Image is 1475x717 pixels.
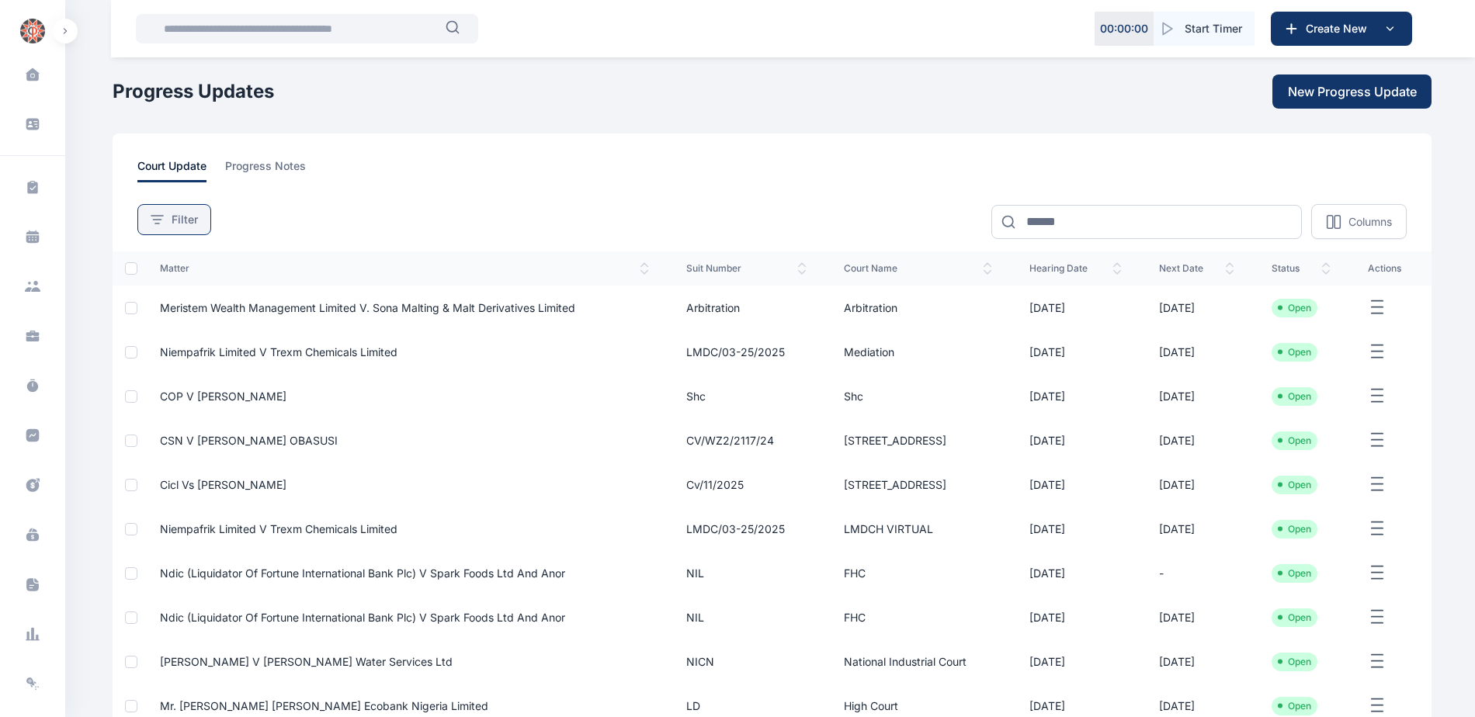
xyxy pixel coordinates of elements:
td: LMDC/03-25/2025 [668,507,825,551]
span: Filter [172,212,198,227]
li: Open [1278,479,1311,491]
a: Meristem Wealth Management Limited v. Sona Malting & Malt Derivatives Limited [160,301,575,314]
span: actions [1368,262,1413,275]
td: [DATE] [1140,418,1253,462]
p: 00 : 00 : 00 [1100,21,1148,36]
a: Ndic (Liquidator Of Fortune International Bank Plc) V Spark Foods Ltd And Anor [160,611,565,624]
button: Start Timer [1154,12,1255,46]
li: Open [1278,390,1311,403]
span: status [1272,262,1331,275]
li: Open [1278,435,1311,447]
td: NICN [668,639,825,684]
span: New Progress Update [1288,82,1417,101]
li: Open [1278,523,1311,535]
td: LMDC/03-25/2025 [668,330,825,374]
a: Ndic (Liquidator Of Fortune International Bank Plc) V Spark Foods Ltd And Anor [160,566,565,580]
td: [DATE] [1011,374,1140,418]
td: [DATE] [1140,286,1253,330]
td: [DATE] [1011,462,1140,507]
a: Mr. [PERSON_NAME] [PERSON_NAME] Ecobank Nigeria Limited [160,699,488,712]
td: NIL [668,595,825,639]
td: shc [825,374,1011,418]
td: [DATE] [1140,462,1253,507]
p: Columns [1348,214,1392,230]
td: [DATE] [1140,639,1253,684]
span: suit number [686,262,807,275]
td: [DATE] [1011,286,1140,330]
li: Open [1278,700,1311,712]
button: Columns [1311,204,1407,239]
td: NIL [668,551,825,595]
td: CV/WZ2/2117/24 [668,418,825,462]
td: [DATE] [1011,595,1140,639]
span: court update [137,158,206,182]
span: court name [844,262,992,275]
td: cv/11/2025 [668,462,825,507]
button: Create New [1271,12,1412,46]
a: COP V [PERSON_NAME] [160,390,286,403]
td: FHC [825,551,1011,595]
li: Open [1278,567,1311,580]
td: [DATE] [1140,330,1253,374]
li: Open [1278,611,1311,624]
span: hearing date [1029,262,1121,275]
a: Niempafrik Limited v Trexm Chemicals Limited [160,345,397,358]
a: [PERSON_NAME] v [PERSON_NAME] Water Services Ltd [160,655,453,668]
li: Open [1278,656,1311,668]
td: [DATE] [1011,507,1140,551]
button: Filter [137,204,211,235]
span: matter [160,262,649,275]
li: Open [1278,302,1311,314]
td: [DATE] [1011,418,1140,462]
td: - [1140,551,1253,595]
li: Open [1278,346,1311,358]
td: National Industrial Court [825,639,1011,684]
td: [DATE] [1011,330,1140,374]
a: progress notes [225,158,324,182]
button: New Progress Update [1272,74,1432,109]
a: CSN V [PERSON_NAME] OBASUSI [160,434,338,447]
a: court update [137,158,225,182]
td: [STREET_ADDRESS] [825,462,1011,507]
td: [DATE] [1011,639,1140,684]
a: Cicl Vs [PERSON_NAME] [160,478,286,491]
td: [DATE] [1140,507,1253,551]
td: [DATE] [1140,374,1253,418]
td: [STREET_ADDRESS] [825,418,1011,462]
td: [DATE] [1011,551,1140,595]
span: progress notes [225,158,306,182]
td: FHC [825,595,1011,639]
td: [DATE] [1140,595,1253,639]
td: LMDCH VIRTUAL [825,507,1011,551]
td: Arbitration [668,286,825,330]
span: Create New [1300,21,1380,36]
td: shc [668,374,825,418]
h1: Progress Updates [113,79,274,104]
td: Arbitration [825,286,1011,330]
td: Mediation [825,330,1011,374]
a: Niempafrik Limited v Trexm Chemicals Limited [160,522,397,535]
span: next date [1159,262,1234,275]
span: Start Timer [1185,21,1242,36]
